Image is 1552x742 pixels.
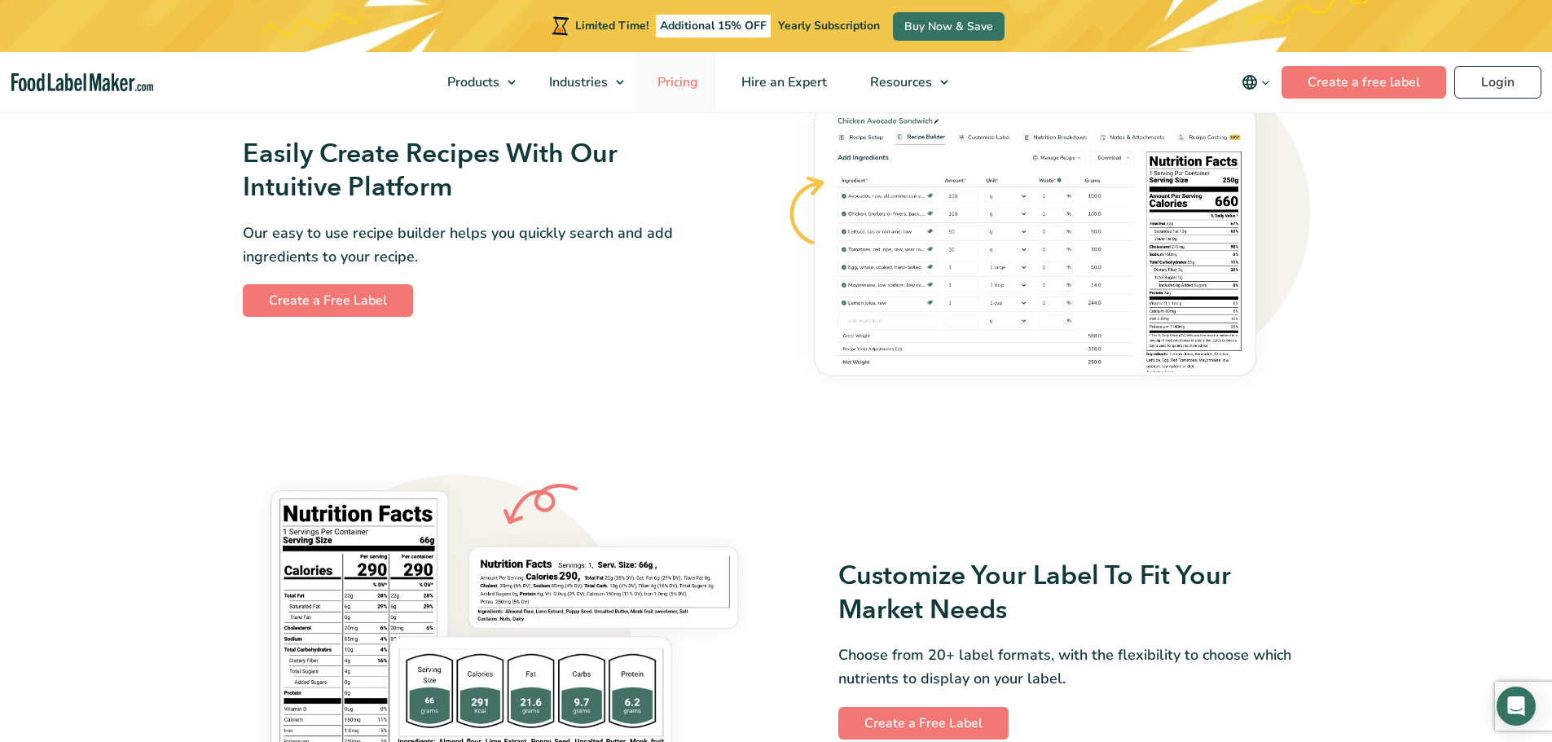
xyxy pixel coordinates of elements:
a: Industries [528,52,632,112]
a: Buy Now & Save [893,12,1005,41]
h3: Easily Create Recipes With Our Intuitive Platform [243,138,714,205]
a: Products [426,52,524,112]
span: Additional 15% OFF [656,15,771,37]
a: Login [1454,66,1541,99]
span: Industries [544,73,609,91]
a: Pricing [636,52,716,112]
span: Resources [865,73,934,91]
span: Pricing [653,73,700,91]
p: Our easy to use recipe builder helps you quickly search and add ingredients to your recipe. [243,222,714,269]
span: Hire an Expert [736,73,829,91]
a: Create a free label [1282,66,1446,99]
h3: Customize Your Label To Fit Your Market Needs [838,560,1310,627]
div: Open Intercom Messenger [1497,687,1536,726]
span: Products [442,73,501,91]
a: Hire an Expert [720,52,845,112]
p: Choose from 20+ label formats, with the flexibility to choose which nutrients to display on your ... [838,643,1310,691]
span: Yearly Subscription [778,18,880,33]
a: Create a Free Label [838,707,1009,740]
a: Create a Free Label [243,284,413,317]
a: Resources [849,52,956,112]
span: Limited Time! [575,18,648,33]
